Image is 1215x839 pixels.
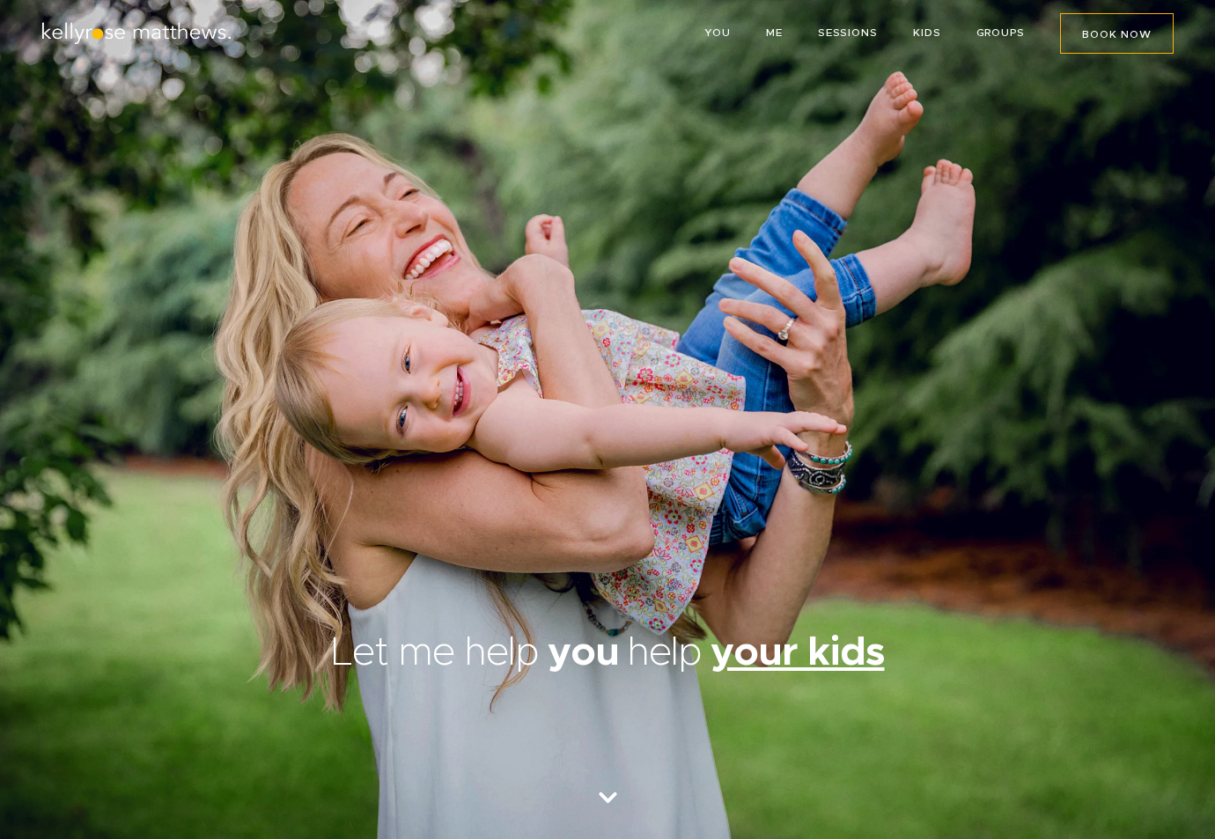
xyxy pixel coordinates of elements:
img: Kellyrose Matthews logo [40,22,233,46]
span: help [628,633,702,673]
a: Kellyrose Matthews logo [40,32,233,48]
span: you [548,633,619,673]
span: KIDS [913,27,941,38]
span: BOOK NOW [1082,29,1152,40]
span: Let me help [331,633,539,673]
a: GROUPS [976,27,1025,38]
u: your kids [711,633,885,673]
a: SESSIONS [818,27,878,38]
a: YOU [704,27,731,38]
a: ME [766,27,783,38]
a: BOOK NOW [1060,13,1174,54]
